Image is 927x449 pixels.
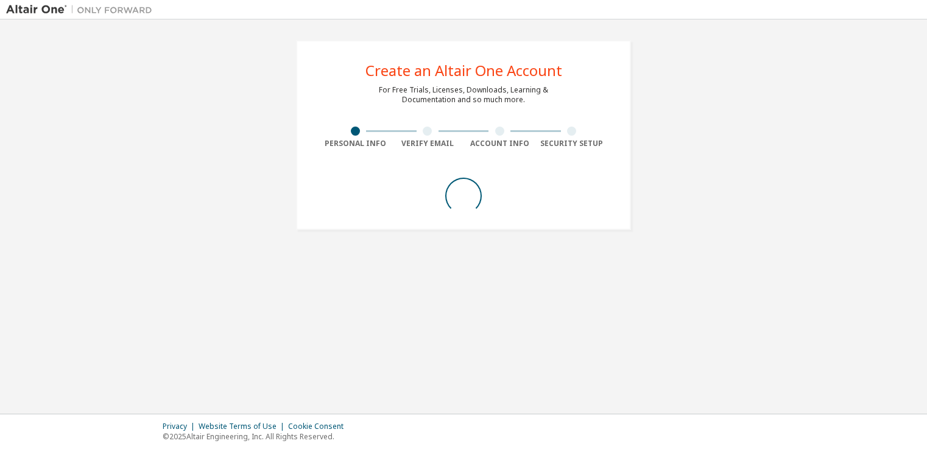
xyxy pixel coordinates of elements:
[319,139,392,148] div: Personal Info
[536,139,608,148] div: Security Setup
[199,422,288,431] div: Website Terms of Use
[463,139,536,148] div: Account Info
[288,422,351,431] div: Cookie Consent
[163,431,351,442] p: © 2025 Altair Engineering, Inc. All Rights Reserved.
[163,422,199,431] div: Privacy
[392,139,464,148] div: Verify Email
[365,63,562,78] div: Create an Altair One Account
[379,85,548,105] div: For Free Trials, Licenses, Downloads, Learning & Documentation and so much more.
[6,4,158,16] img: Altair One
